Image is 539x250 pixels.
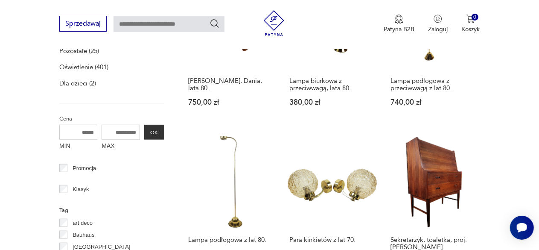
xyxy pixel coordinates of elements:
p: Bauhaus [73,230,94,240]
label: MAX [102,140,140,153]
p: 740,00 zł [391,99,476,106]
h3: [PERSON_NAME], Dania, lata 80. [188,77,273,92]
button: Sprzedawaj [59,16,107,32]
button: Zaloguj [428,15,448,33]
div: 0 [472,14,479,21]
button: Szukaj [210,18,220,29]
p: Patyna B2B [384,25,414,33]
a: Oświetlenie (401) [59,61,108,73]
img: Ikona medalu [395,15,403,24]
img: Ikona koszyka [466,15,475,23]
a: Sprzedawaj [59,21,107,27]
button: OK [144,125,164,140]
p: Cena [59,114,164,124]
a: Dla dzieci (2) [59,77,96,89]
h3: Lampa biurkowa z przeciwwagą, lata 80. [289,77,374,92]
h3: Lampa podłogowa z przeciwwagą z lat 80. [391,77,476,92]
h3: Lampa podłogowa z lat 80. [188,236,273,244]
a: Ikona medaluPatyna B2B [384,15,414,33]
img: Ikonka użytkownika [434,15,442,23]
iframe: Smartsupp widget button [510,216,534,240]
img: Patyna - sklep z meblami i dekoracjami vintage [261,10,287,36]
p: Promocja [73,164,96,173]
label: MIN [59,140,98,153]
p: Zaloguj [428,25,448,33]
a: Pozostałe (25) [59,45,99,57]
p: 380,00 zł [289,99,374,106]
p: Tag [59,206,164,215]
p: art deco [73,218,93,228]
p: Koszyk [461,25,480,33]
h3: Para kinkietów z lat 70. [289,236,374,244]
button: 0Koszyk [461,15,480,33]
p: Klasyk [73,185,89,194]
p: 750,00 zł [188,99,273,106]
button: Patyna B2B [384,15,414,33]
